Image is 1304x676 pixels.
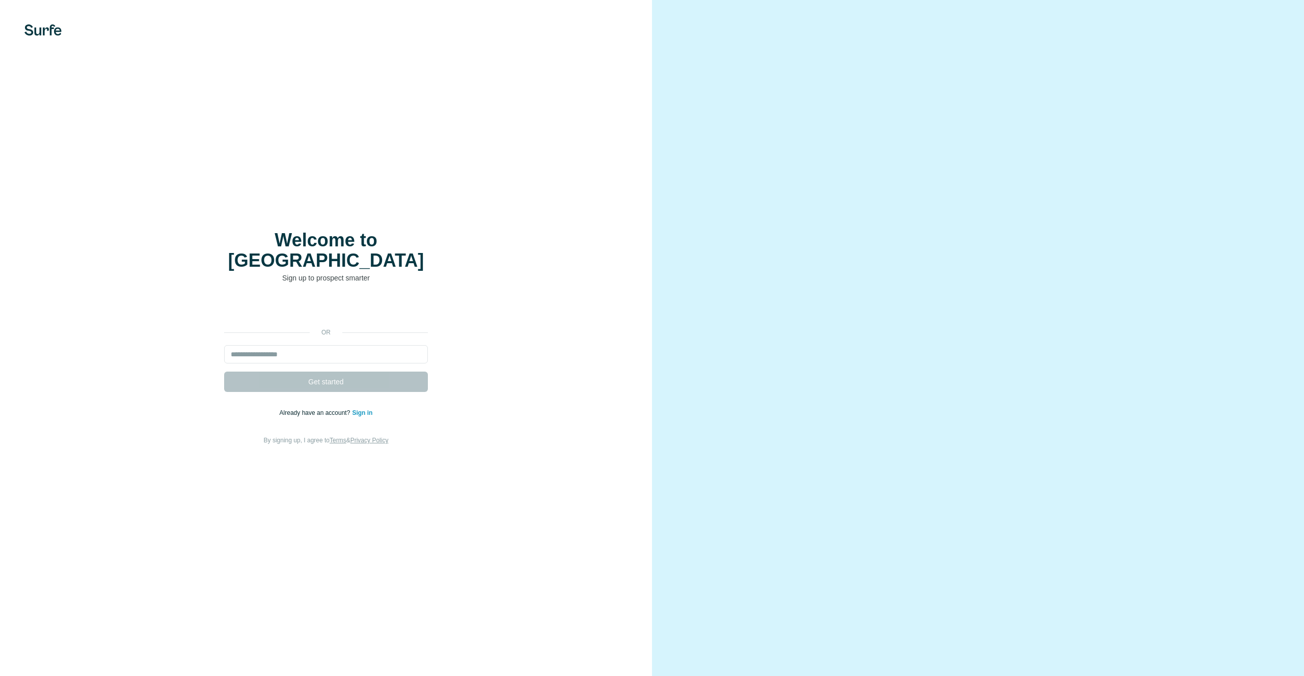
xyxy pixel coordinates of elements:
[224,230,428,271] h1: Welcome to [GEOGRAPHIC_DATA]
[219,298,433,321] iframe: Sign in with Google Button
[310,328,342,337] p: or
[224,273,428,283] p: Sign up to prospect smarter
[264,437,389,444] span: By signing up, I agree to &
[352,409,372,416] a: Sign in
[280,409,352,416] span: Already have an account?
[24,24,62,36] img: Surfe's logo
[350,437,389,444] a: Privacy Policy
[330,437,346,444] a: Terms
